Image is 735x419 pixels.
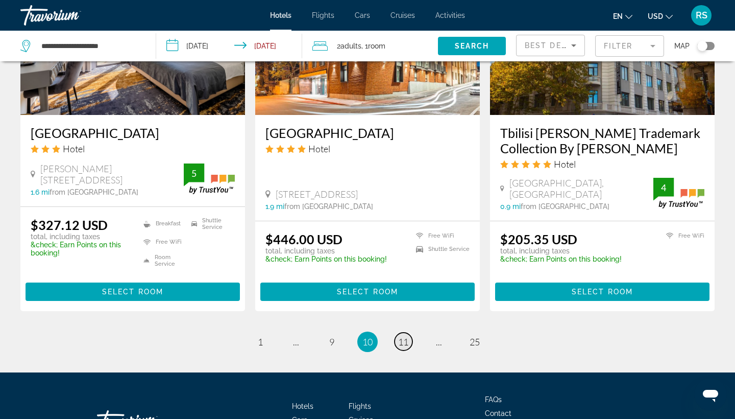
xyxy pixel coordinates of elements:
[509,177,653,200] span: [GEOGRAPHIC_DATA], [GEOGRAPHIC_DATA]
[20,332,715,352] nav: Pagination
[138,254,187,267] li: Room Service
[648,12,663,20] span: USD
[500,125,704,156] a: Tbilisi [PERSON_NAME] Trademark Collection By [PERSON_NAME]
[20,2,122,29] a: Travorium
[265,125,470,141] a: [GEOGRAPHIC_DATA]
[184,164,235,194] img: trustyou-badge.svg
[455,42,489,50] span: Search
[690,41,715,51] button: Toggle map
[337,39,361,53] span: 2
[102,288,163,296] span: Select Room
[284,202,373,211] span: from [GEOGRAPHIC_DATA]
[302,31,438,61] button: Travelers: 2 adults, 0 children
[500,158,704,170] div: 5 star Hotel
[525,41,578,50] span: Best Deals
[653,181,674,194] div: 4
[411,245,470,254] li: Shuttle Service
[31,125,235,141] a: [GEOGRAPHIC_DATA]
[438,37,506,55] button: Search
[184,167,204,179] div: 5
[500,247,622,255] p: total, including taxes
[368,42,385,50] span: Room
[270,11,291,19] a: Hotels
[688,5,715,26] button: User Menu
[485,409,511,417] a: Contact
[31,232,131,241] p: total, including taxes
[138,217,187,230] li: Breakfast
[265,202,284,211] span: 1.9 mi
[337,288,398,296] span: Select Room
[495,283,709,301] button: Select Room
[470,336,480,347] span: 25
[329,336,334,347] span: 9
[674,39,690,53] span: Map
[398,336,408,347] span: 11
[411,231,470,240] li: Free WiFi
[260,283,475,301] button: Select Room
[500,231,577,247] ins: $205.35 USD
[648,9,673,24] button: Change currency
[435,11,465,19] a: Activities
[260,285,475,296] a: Select Room
[31,143,235,154] div: 3 star Hotel
[31,188,50,196] span: 1.6 mi
[308,143,330,154] span: Hotel
[50,188,138,196] span: from [GEOGRAPHIC_DATA]
[265,143,470,154] div: 4 star Hotel
[312,11,334,19] a: Flights
[521,202,609,211] span: from [GEOGRAPHIC_DATA]
[500,255,622,263] p: &check; Earn Points on this booking!
[258,336,263,347] span: 1
[63,143,85,154] span: Hotel
[694,378,727,411] iframe: Кнопка запуска окна обмена сообщениями
[661,231,704,240] li: Free WiFi
[355,11,370,19] a: Cars
[156,31,302,61] button: Check-in date: Sep 17, 2025 Check-out date: Sep 20, 2025
[696,10,707,20] span: RS
[361,39,385,53] span: , 1
[390,11,415,19] a: Cruises
[31,241,131,257] p: &check; Earn Points on this booking!
[554,158,576,170] span: Hotel
[293,336,299,347] span: ...
[340,42,361,50] span: Adults
[276,189,358,200] span: [STREET_ADDRESS]
[40,163,184,185] span: [PERSON_NAME][STREET_ADDRESS]
[572,288,633,296] span: Select Room
[495,285,709,296] a: Select Room
[31,217,108,232] ins: $327.12 USD
[26,285,240,296] a: Select Room
[362,336,373,347] span: 10
[436,336,442,347] span: ...
[653,178,704,208] img: trustyou-badge.svg
[265,247,387,255] p: total, including taxes
[265,255,387,263] p: &check; Earn Points on this booking!
[595,35,664,57] button: Filter
[26,283,240,301] button: Select Room
[138,236,187,249] li: Free WiFi
[292,402,313,410] a: Hotels
[500,202,521,211] span: 0.9 mi
[485,395,502,404] a: FAQs
[613,9,632,24] button: Change language
[186,217,235,230] li: Shuttle Service
[613,12,623,20] span: en
[525,39,576,52] mat-select: Sort by
[349,402,371,410] a: Flights
[265,231,342,247] ins: $446.00 USD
